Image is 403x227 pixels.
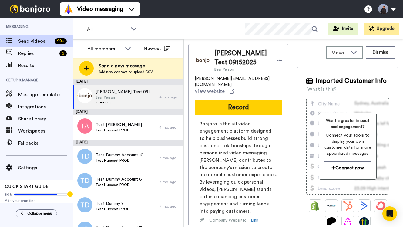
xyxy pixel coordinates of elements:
span: 80% [5,192,13,197]
img: td.png [77,149,92,164]
span: All [87,25,128,33]
button: Connect now [324,161,371,174]
div: Tooltip anchor [67,191,73,197]
div: 7 mo. ago [159,155,180,160]
span: Settings [18,164,73,171]
button: Invite [328,23,358,35]
img: Drip [343,217,353,227]
a: Link [251,217,258,223]
span: Test Hubspot PROD [96,158,143,163]
span: Bear Person [214,67,270,72]
img: Patreon [327,217,336,227]
div: [DATE] [73,140,183,146]
img: GoHighLevel [359,217,369,227]
img: bj-logo-header-white.svg [7,5,53,13]
span: Integrations [18,103,73,110]
span: [PERSON_NAME] Test 09152025 [214,49,270,67]
span: Move [331,49,348,56]
div: 4 mo. ago [159,125,180,130]
div: [DATE] [73,79,183,85]
span: Send videos [18,38,52,45]
span: Connect your tools to display your own customer data for more specialized messages [324,132,371,157]
div: 4 min. ago [159,95,180,100]
div: What is this? [307,86,337,93]
div: 7 mo. ago [159,180,180,185]
span: [PERSON_NAME] Test 09152025 [96,89,156,95]
img: Ontraport [327,201,336,211]
span: Bonjoro is the #1 video engagement platform designed to help businesses build strong customer rel... [200,120,277,215]
button: Upgrade [364,23,399,35]
span: Workspaces [18,127,73,135]
div: All members [87,45,122,53]
img: ta.png [77,118,92,134]
img: 88aec0a0-2d96-44aa-ba44-354ac1fc8426.png [77,88,92,103]
span: Collapse menu [27,211,52,216]
span: Test Hubspot PROD [96,182,142,187]
span: Intercom [96,100,156,105]
span: Message template [18,91,73,98]
span: View website [195,88,225,95]
button: Dismiss [366,46,395,59]
span: Send a new message [99,62,153,69]
span: Test Hubspot PROD [96,128,142,133]
span: Add new contact or upload CSV [99,69,153,74]
span: Test Dummy 9 [96,201,130,207]
img: vm-color.svg [64,4,73,14]
span: Replies [18,50,57,57]
span: [PERSON_NAME][EMAIL_ADDRESS][DOMAIN_NAME] [195,76,282,88]
div: 7 mo. ago [159,204,180,209]
button: Record [195,100,282,115]
div: 5 [59,50,67,56]
img: ConvertKit [376,201,385,211]
img: Hubspot [343,201,353,211]
div: [DATE] [73,109,183,115]
span: Test Dummy Account 6 [96,176,142,182]
span: Fallbacks [18,140,73,147]
img: td.png [77,197,92,212]
span: Share library [18,115,73,123]
span: Company Website : [209,217,246,223]
div: 99 + [55,38,67,44]
span: Test Hubspot PROD [96,207,130,212]
span: QUICK START GUIDE [5,185,49,189]
img: Shopify [310,201,320,211]
span: Video messaging [77,5,123,13]
span: Results [18,62,73,69]
span: Test Dummy Account 10 [96,152,143,158]
span: Test [PERSON_NAME] [96,122,142,128]
img: Image of Aaron Colina Test 09152025 [195,53,210,68]
div: Open Intercom Messenger [382,206,397,221]
button: Newest [139,42,174,55]
span: Imported Customer Info [316,76,387,86]
a: View website [195,88,234,95]
span: Add your branding [5,198,68,203]
img: ActiveCampaign [359,201,369,211]
span: Want a greater impact and engagement? [324,118,371,130]
button: Collapse menu [16,209,57,217]
img: td.png [77,173,92,188]
span: Bear Person [96,95,156,100]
